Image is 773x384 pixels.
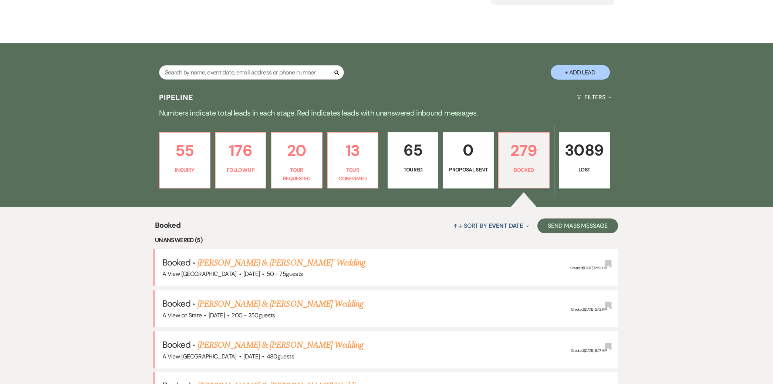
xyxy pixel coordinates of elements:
[489,222,523,230] span: Event Date
[388,132,438,188] a: 65Toured
[243,270,260,278] span: [DATE]
[392,166,433,174] p: Toured
[164,166,205,174] p: Inquiry
[276,166,317,183] p: Tour Requested
[162,257,190,268] span: Booked
[332,138,373,163] p: 13
[155,220,180,236] span: Booked
[267,353,294,360] span: 480 guests
[198,256,365,270] a: [PERSON_NAME] & [PERSON_NAME]' Wedding
[120,107,653,119] p: Numbers indicate total leads in each stage. Red indicates leads with unanswered inbound messages.
[327,132,378,188] a: 13Tour Confirmed
[164,138,205,163] p: 55
[198,297,363,311] a: [PERSON_NAME] & [PERSON_NAME] Wedding
[503,138,544,163] p: 279
[448,166,489,174] p: Proposal Sent
[215,132,266,188] a: 176Follow Up
[503,166,544,174] p: Booked
[232,311,275,319] span: 200 - 250 guests
[564,138,605,163] p: 3089
[571,307,607,312] span: Created: [DATE] 5:42 PM
[162,353,237,360] span: A View [GEOGRAPHIC_DATA]
[155,236,618,245] li: Unanswered (5)
[162,311,202,319] span: A View on State
[209,311,225,319] span: [DATE]
[162,339,190,350] span: Booked
[574,87,614,107] button: Filters
[443,132,493,188] a: 0Proposal Sent
[571,348,607,353] span: Created: [DATE] 9:47 AM
[448,138,489,163] p: 0
[276,138,317,163] p: 20
[453,222,462,230] span: ↑↓
[332,166,373,183] p: Tour Confirmed
[564,166,605,174] p: Lost
[220,138,261,163] p: 176
[159,92,194,103] h3: Pipeline
[220,166,261,174] p: Follow Up
[551,65,610,80] button: + Add Lead
[392,138,433,163] p: 65
[198,338,363,352] a: [PERSON_NAME] & [PERSON_NAME] Wedding
[162,298,190,309] span: Booked
[537,218,618,233] button: Send Mass Message
[498,132,550,188] a: 279Booked
[267,270,303,278] span: 50 - 75 guests
[559,132,610,188] a: 3089Lost
[159,132,210,188] a: 55Inquiry
[162,270,237,278] span: A View [GEOGRAPHIC_DATA]
[159,65,344,80] input: Search by name, event date, email address or phone number
[450,216,532,236] button: Sort By Event Date
[271,132,322,188] a: 20Tour Requested
[243,353,260,360] span: [DATE]
[570,266,607,271] span: Created: [DATE] 12:52 PM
